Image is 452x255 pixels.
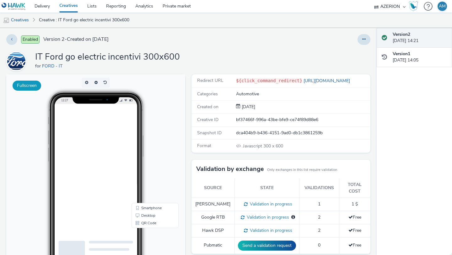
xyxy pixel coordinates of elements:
div: bf37466f-996a-43be-bfe9-ce74f89d88e6 [236,117,370,123]
th: Source [191,178,234,198]
a: FORD - IT [6,58,29,64]
span: 1 [318,201,320,207]
li: Smartphone [126,130,171,137]
span: Created on [197,104,218,110]
li: QR Code [126,145,171,152]
div: [DATE] 14:05 [393,51,447,64]
span: 2 [318,214,320,220]
th: State [234,178,299,198]
span: QR Code [135,147,150,151]
span: 0 [318,242,320,248]
span: 1 $ [352,201,358,207]
td: Hawk DSP [191,224,234,237]
span: Creative ID [197,117,218,123]
span: Redirect URL [197,77,223,83]
span: 300 x 600 [242,143,283,149]
a: [URL][DOMAIN_NAME] [302,78,352,84]
span: Enabled [21,35,40,44]
span: Format [197,143,211,149]
div: Automotive [236,91,370,97]
span: 12:27 [55,24,62,28]
span: Categories [197,91,218,97]
small: Only exchanges in this list require validation [267,167,337,173]
td: Pubmatic [191,237,234,254]
img: FORD - IT [7,52,25,70]
h3: Validation by exchange [196,164,264,174]
th: Total cost [339,178,370,198]
a: Hawk Academy [409,1,421,11]
span: Validation in progress [248,201,292,207]
div: dca404b9-b436-4151-9ad0-db1c3861259b [236,130,370,136]
span: Free [348,242,361,248]
span: Smartphone [135,132,155,135]
strong: Version 2 [393,31,410,37]
img: mobile [3,17,9,24]
span: Javascript [243,143,263,149]
button: Fullscreen [13,81,41,91]
span: Desktop [135,139,149,143]
span: 2 [318,227,320,233]
a: FORD - IT [42,63,65,69]
span: Snapshot ID [197,130,222,136]
span: Free [348,214,361,220]
span: Validation in progress [248,227,292,233]
span: for [35,63,42,69]
span: Free [348,227,361,233]
div: [DATE] 14:21 [393,31,447,44]
td: Google RTB [191,211,234,224]
code: ${click_command_redirect} [236,78,302,83]
span: Version 2 - Created on [DATE] [43,36,109,43]
div: Creation 01 October 2025, 14:05 [240,104,255,110]
td: [PERSON_NAME] [191,198,234,211]
th: Validations [299,178,339,198]
span: Validation in progress [245,214,289,220]
img: undefined Logo [2,3,26,10]
strong: Version 1 [393,51,410,57]
div: AM [439,2,446,11]
h1: IT Ford go electric incentivi 300x600 [35,51,180,63]
a: Creative : IT Ford go electric incentivi 300x600 [36,13,132,28]
li: Desktop [126,137,171,145]
button: Send a validation request [238,241,296,251]
img: Hawk Academy [409,1,418,11]
span: [DATE] [240,104,255,110]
